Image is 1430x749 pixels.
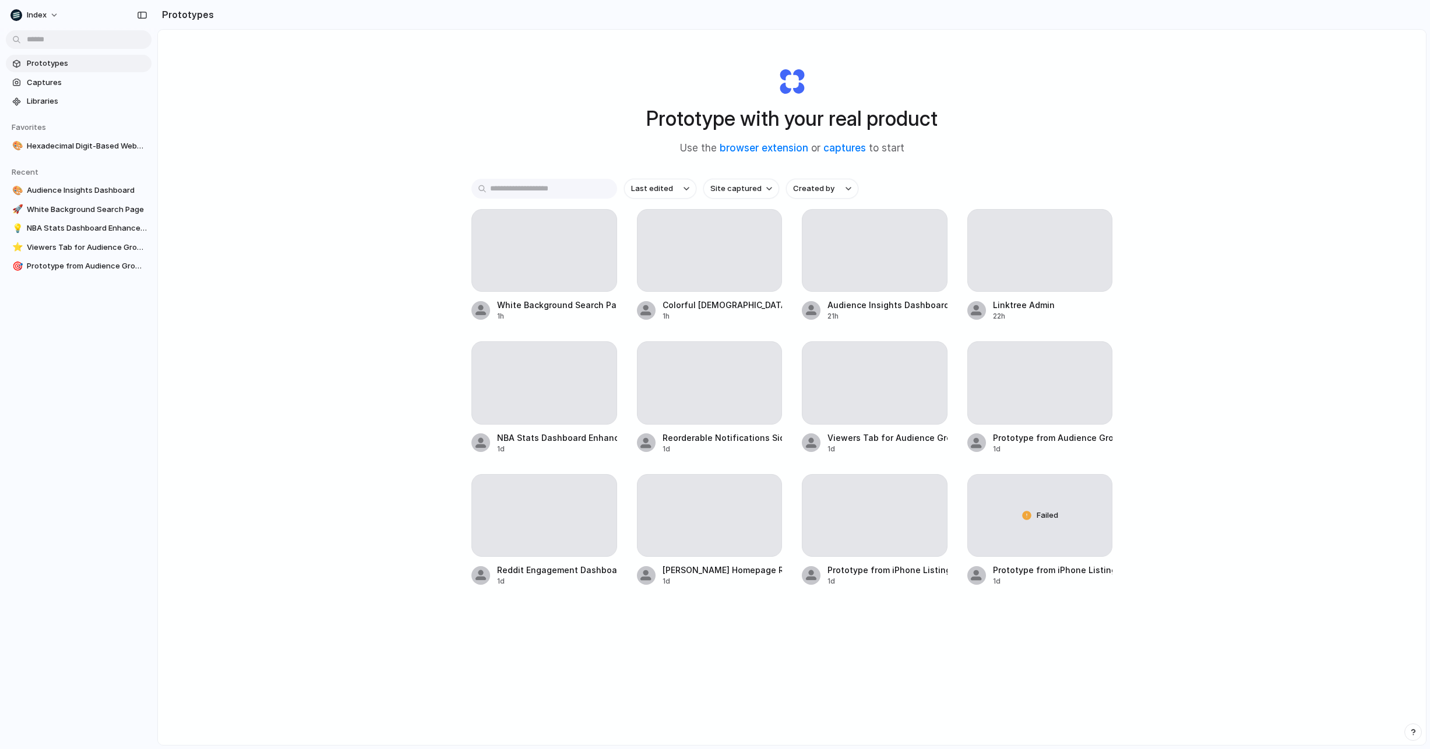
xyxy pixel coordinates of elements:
[10,140,22,152] button: 🎨
[497,311,617,321] div: 1h
[27,260,147,272] span: Prototype from Audience Growth Tools
[10,242,22,253] button: ⭐
[663,576,783,587] div: 1d
[793,183,834,195] span: Created by
[663,311,783,321] div: 1h
[703,179,779,199] button: Site captured
[6,239,152,256] a: ⭐Viewers Tab for Audience Growth
[6,74,152,91] a: Captures
[710,183,762,195] span: Site captured
[786,179,858,199] button: Created by
[802,341,948,454] a: Viewers Tab for Audience Growth1d
[624,179,696,199] button: Last edited
[663,444,783,454] div: 1d
[10,185,22,196] button: 🎨
[27,242,147,253] span: Viewers Tab for Audience Growth
[993,299,1055,311] div: Linktree Admin
[27,77,147,89] span: Captures
[497,576,617,587] div: 1d
[471,341,617,454] a: NBA Stats Dashboard Enhancement1d
[27,222,147,234] span: NBA Stats Dashboard Enhancement
[637,209,783,321] a: Colorful [DEMOGRAPHIC_DATA][PERSON_NAME] Site1h
[27,140,147,152] span: Hexadecimal Digit-Based Website Demo
[6,182,152,199] a: 🎨Audience Insights Dashboard
[827,311,948,321] div: 21h
[10,204,22,215] button: 🚀
[631,183,673,195] span: Last edited
[993,432,1113,444] div: Prototype from Audience Growth Tools
[1037,510,1058,521] span: Failed
[12,241,20,254] div: ⭐
[10,260,22,272] button: 🎯
[823,142,866,154] a: captures
[967,209,1113,321] a: Linktree Admin22h
[6,220,152,237] a: 💡NBA Stats Dashboard Enhancement
[827,432,948,444] div: Viewers Tab for Audience Growth
[497,432,617,444] div: NBA Stats Dashboard Enhancement
[12,122,46,132] span: Favorites
[6,137,152,155] a: 🎨Hexadecimal Digit-Based Website Demo
[637,341,783,454] a: Reorderable Notifications Sidebar1d
[646,103,938,134] h1: Prototype with your real product
[663,299,783,311] div: Colorful [DEMOGRAPHIC_DATA][PERSON_NAME] Site
[471,474,617,587] a: Reddit Engagement Dashboard1d
[993,444,1113,454] div: 1d
[663,564,783,576] div: [PERSON_NAME] Homepage Red Background
[12,203,20,216] div: 🚀
[993,576,1113,587] div: 1d
[720,142,808,154] a: browser extension
[12,260,20,273] div: 🎯
[497,564,617,576] div: Reddit Engagement Dashboard
[993,311,1055,321] div: 22h
[637,474,783,587] a: [PERSON_NAME] Homepage Red Background1d
[6,55,152,72] a: Prototypes
[27,185,147,196] span: Audience Insights Dashboard
[802,209,948,321] a: Audience Insights Dashboard21h
[802,474,948,587] a: Prototype from iPhone Listings on eBay1d
[6,6,65,24] button: Index
[967,341,1113,454] a: Prototype from Audience Growth Tools1d
[6,201,152,218] a: 🚀White Background Search Page
[27,58,147,69] span: Prototypes
[497,299,617,311] div: White Background Search Page
[27,204,147,215] span: White Background Search Page
[27,96,147,107] span: Libraries
[827,444,948,454] div: 1d
[10,222,22,234] button: 💡
[827,299,948,311] div: Audience Insights Dashboard
[497,444,617,454] div: 1d
[680,141,904,156] span: Use the or to start
[157,8,214,22] h2: Prototypes
[27,9,47,21] span: Index
[967,474,1113,587] a: FailedPrototype from iPhone Listings on eBay1d
[471,209,617,321] a: White Background Search Page1h
[12,139,20,153] div: 🎨
[6,93,152,110] a: Libraries
[827,564,948,576] div: Prototype from iPhone Listings on eBay
[12,167,38,176] span: Recent
[827,576,948,587] div: 1d
[12,222,20,235] div: 💡
[12,184,20,197] div: 🎨
[663,432,783,444] div: Reorderable Notifications Sidebar
[993,564,1113,576] div: Prototype from iPhone Listings on eBay
[6,257,152,275] a: 🎯Prototype from Audience Growth Tools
